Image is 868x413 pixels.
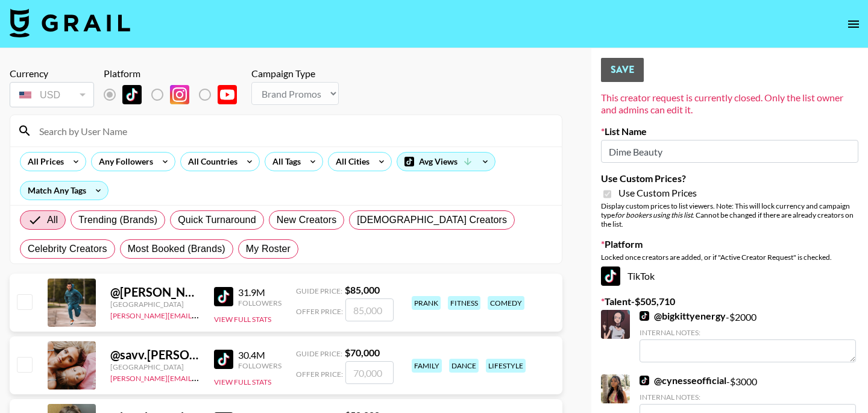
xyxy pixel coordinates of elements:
[601,266,620,286] img: TikTok
[214,287,233,306] img: TikTok
[265,153,303,171] div: All Tags
[601,253,858,262] div: Locked once creators are added, or if "Active Creator Request" is checked.
[601,58,644,82] button: Save
[170,85,189,104] img: Instagram
[412,359,442,373] div: family
[104,68,247,80] div: Platform
[296,349,342,358] span: Guide Price:
[214,315,271,324] button: View Full Stats
[92,153,156,171] div: Any Followers
[78,213,157,227] span: Trending (Brands)
[296,307,343,316] span: Offer Price:
[448,296,480,310] div: fitness
[345,298,394,321] input: 85,000
[20,181,108,200] div: Match Any Tags
[640,310,856,362] div: - $ 2000
[12,84,92,106] div: USD
[488,296,524,310] div: comedy
[397,153,495,171] div: Avg Views
[218,85,237,104] img: YouTube
[601,201,858,229] div: Display custom prices to list viewers. Note: This will lock currency and campaign type . Cannot b...
[277,213,337,227] span: New Creators
[640,376,649,385] img: TikTok
[238,349,281,361] div: 30.4M
[214,350,233,369] img: TikTok
[20,153,66,171] div: All Prices
[214,377,271,386] button: View Full Stats
[345,361,394,384] input: 70,000
[841,12,866,36] button: open drawer
[601,172,858,184] label: Use Custom Prices?
[618,187,697,199] span: Use Custom Prices
[238,298,281,307] div: Followers
[296,370,343,379] span: Offer Price:
[110,371,289,383] a: [PERSON_NAME][EMAIL_ADDRESS][DOMAIN_NAME]
[10,68,94,80] div: Currency
[640,374,726,386] a: @cynesseofficial
[10,8,130,37] img: Grail Talent
[246,242,291,256] span: My Roster
[640,310,726,322] a: @bigkittyenergy
[47,213,58,227] span: All
[28,242,107,256] span: Celebrity Creators
[110,362,200,371] div: [GEOGRAPHIC_DATA]
[486,359,526,373] div: lifestyle
[10,80,94,110] div: Currency is locked to USD
[640,311,649,321] img: TikTok
[122,85,142,104] img: TikTok
[251,68,339,80] div: Campaign Type
[601,295,858,307] label: Talent - $ 505,710
[128,242,225,256] span: Most Booked (Brands)
[601,266,858,286] div: TikTok
[345,347,380,358] strong: $ 70,000
[601,238,858,250] label: Platform
[110,347,200,362] div: @ savv.[PERSON_NAME]
[296,286,342,295] span: Guide Price:
[110,309,289,320] a: [PERSON_NAME][EMAIL_ADDRESS][DOMAIN_NAME]
[32,121,555,140] input: Search by User Name
[345,284,380,295] strong: $ 85,000
[601,92,858,116] div: This creator request is currently closed. Only the list owner and admins can edit it.
[238,286,281,298] div: 31.9M
[640,393,856,402] div: Internal Notes:
[615,210,693,219] em: for bookers using this list
[178,213,256,227] span: Quick Turnaround
[238,361,281,370] div: Followers
[104,82,247,107] div: List locked to TikTok.
[110,300,200,309] div: [GEOGRAPHIC_DATA]
[181,153,240,171] div: All Countries
[412,296,441,310] div: prank
[329,153,372,171] div: All Cities
[110,285,200,300] div: @ [PERSON_NAME].[PERSON_NAME]
[640,328,856,337] div: Internal Notes:
[357,213,507,227] span: [DEMOGRAPHIC_DATA] Creators
[601,125,858,137] label: List Name
[449,359,479,373] div: dance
